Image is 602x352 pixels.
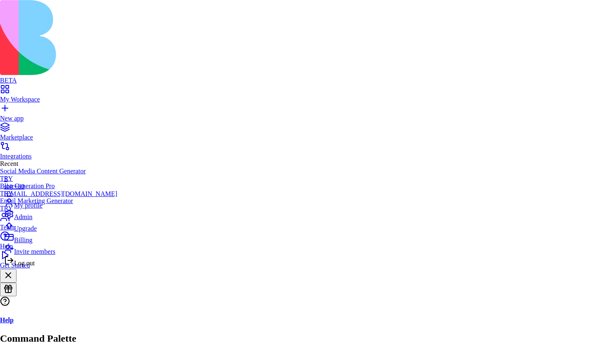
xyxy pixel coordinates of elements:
[4,244,117,255] a: Invite members
[4,198,117,209] a: My profile
[14,202,43,209] span: My profile
[4,175,117,198] a: Sshir+80[EMAIL_ADDRESS][DOMAIN_NAME]
[14,213,32,220] span: Admin
[4,232,117,244] a: Billing
[4,190,117,198] div: [EMAIL_ADDRESS][DOMAIN_NAME]
[14,225,37,232] span: Upgrade
[4,221,117,232] a: Upgrade
[14,236,32,243] span: Billing
[4,209,117,221] a: Admin
[14,260,35,267] span: Log out
[14,248,55,255] span: Invite members
[4,175,8,182] span: S
[4,183,117,190] div: shir+80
